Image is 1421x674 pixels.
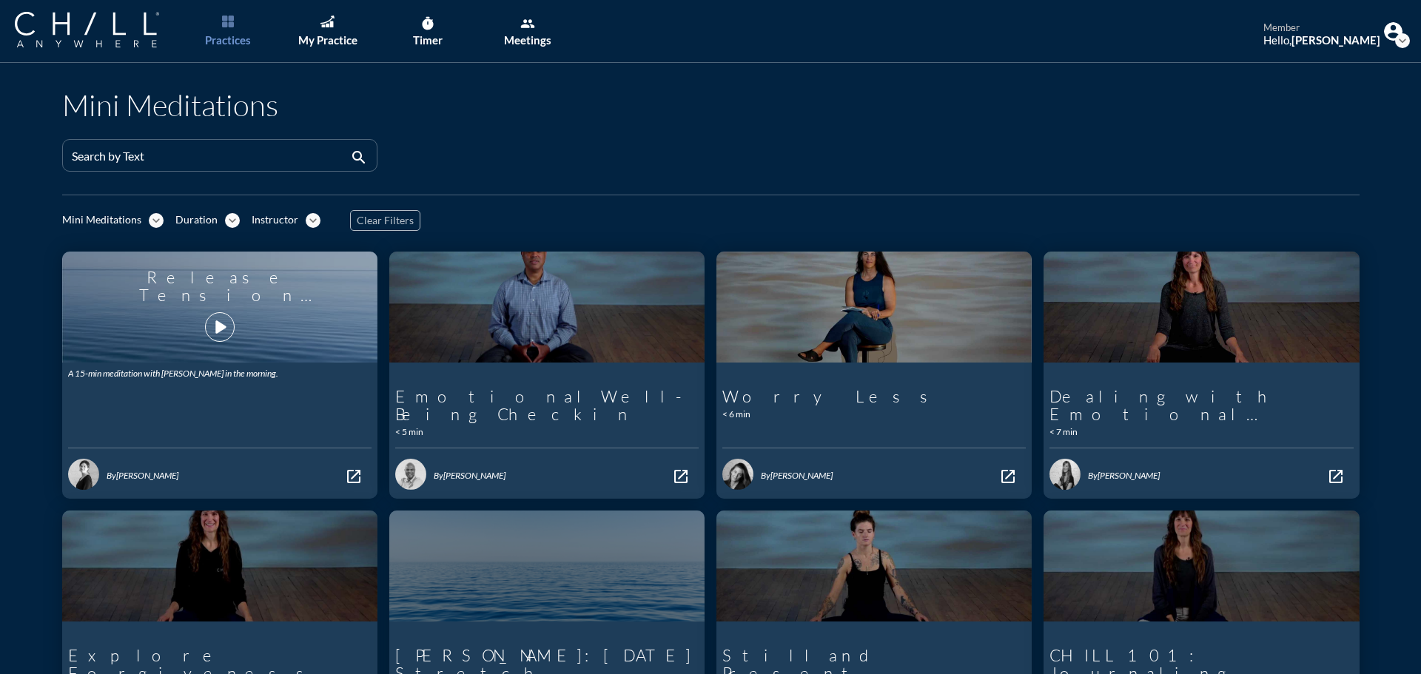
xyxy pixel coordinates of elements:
p: Release Tension Meditation [68,269,372,304]
div: Timer [413,33,443,47]
strong: [PERSON_NAME] [1291,33,1380,47]
i: expand_more [1395,33,1410,48]
span: [PERSON_NAME] [443,470,505,481]
input: Search by Text [72,152,347,171]
img: Graph [320,16,334,27]
img: 1603821618930%20-%20CariHeadShotCompressed.jpeg [1049,459,1081,490]
span: By [1088,470,1098,481]
i: search [350,149,368,166]
i: timer [420,16,435,31]
div: Instructor [252,214,298,226]
img: Company Logo [15,12,159,47]
i: open_in_new [672,468,690,485]
i: open_in_new [1327,468,1345,485]
i: open_in_new [999,468,1017,485]
img: List [222,16,234,27]
span: [PERSON_NAME] [770,470,833,481]
img: Profile icon [1384,22,1402,41]
img: 1582833064083%20-%204cac94cb3c.png [722,459,753,490]
i: expand_more [306,213,320,228]
i: open_in_new [345,468,363,485]
i: expand_more [149,213,164,228]
i: play_arrow [207,314,232,340]
div: Duration [175,214,218,226]
span: [PERSON_NAME] [116,470,178,481]
a: Company Logo [15,12,189,50]
div: Meetings [504,33,551,47]
img: 1586208635710%20-%20Eileen.jpg [68,459,99,490]
span: Clear Filters [357,215,414,227]
span: By [107,470,116,481]
img: 1582832593142%20-%2027a774d8d5.png [395,459,426,490]
span: [PERSON_NAME] [1098,470,1160,481]
div: member [1263,22,1380,34]
span: By [434,470,443,481]
div: Practices [205,33,251,47]
div: Hello, [1263,33,1380,47]
i: group [520,16,535,31]
p: A 15-min meditation with [PERSON_NAME] in the morning. [68,368,372,379]
h1: Mini Meditations [62,87,278,123]
div: Mini Meditations [62,214,141,226]
div: My Practice [298,33,357,47]
i: expand_more [225,213,240,228]
button: Clear Filters [350,210,420,231]
span: By [761,470,770,481]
